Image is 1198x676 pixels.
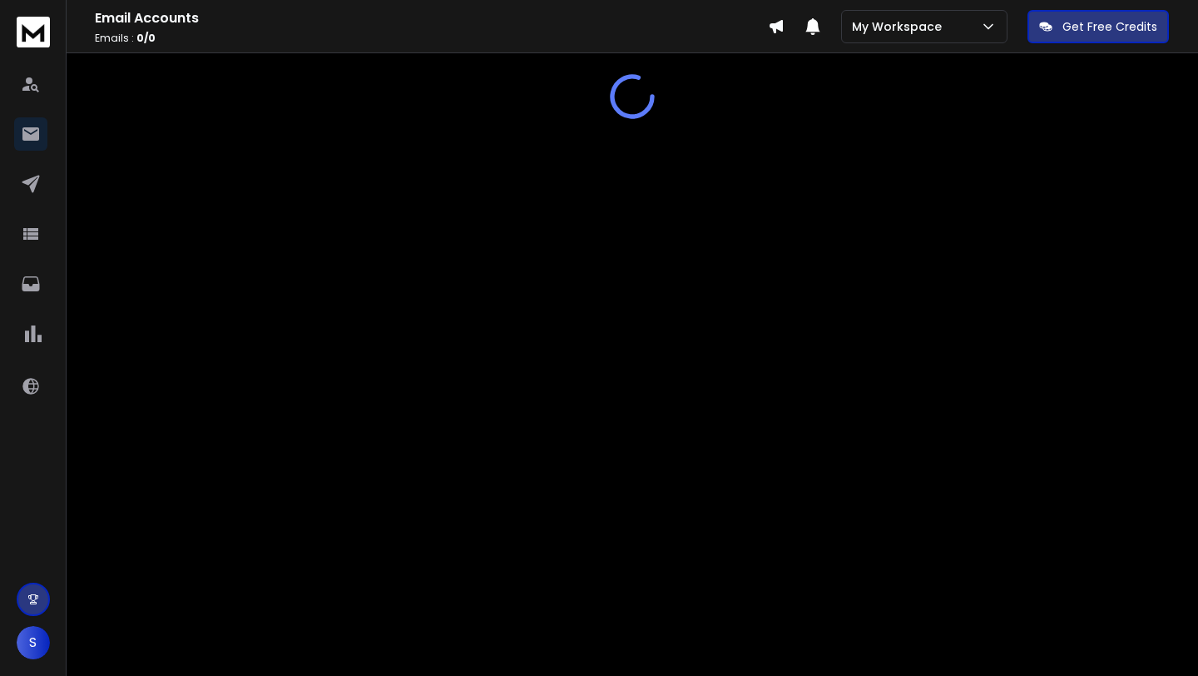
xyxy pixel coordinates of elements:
button: Get Free Credits [1027,10,1169,43]
span: 0 / 0 [136,31,156,45]
button: S [17,626,50,659]
p: Emails : [95,32,768,45]
img: logo [17,17,50,47]
h1: Email Accounts [95,8,768,28]
p: Get Free Credits [1062,18,1157,35]
p: My Workspace [852,18,948,35]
